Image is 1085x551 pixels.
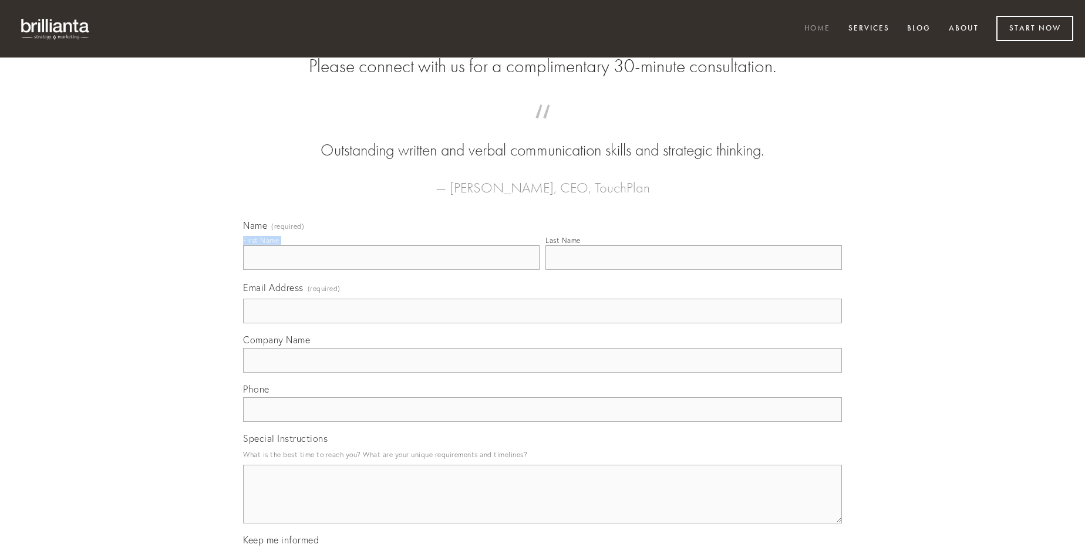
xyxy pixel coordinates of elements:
[545,236,581,245] div: Last Name
[12,12,100,46] img: brillianta - research, strategy, marketing
[243,219,267,231] span: Name
[262,116,823,162] blockquote: Outstanding written and verbal communication skills and strategic thinking.
[941,19,986,39] a: About
[243,334,310,346] span: Company Name
[271,223,304,230] span: (required)
[996,16,1073,41] a: Start Now
[262,116,823,139] span: “
[243,282,304,293] span: Email Address
[243,432,328,444] span: Special Instructions
[243,55,842,77] h2: Please connect with us for a complimentary 30-minute consultation.
[243,534,319,546] span: Keep me informed
[899,19,938,39] a: Blog
[262,162,823,200] figcaption: — [PERSON_NAME], CEO, TouchPlan
[797,19,838,39] a: Home
[841,19,897,39] a: Services
[308,280,341,296] span: (required)
[243,236,279,245] div: First Name
[243,447,842,462] p: What is the best time to reach you? What are your unique requirements and timelines?
[243,383,269,395] span: Phone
